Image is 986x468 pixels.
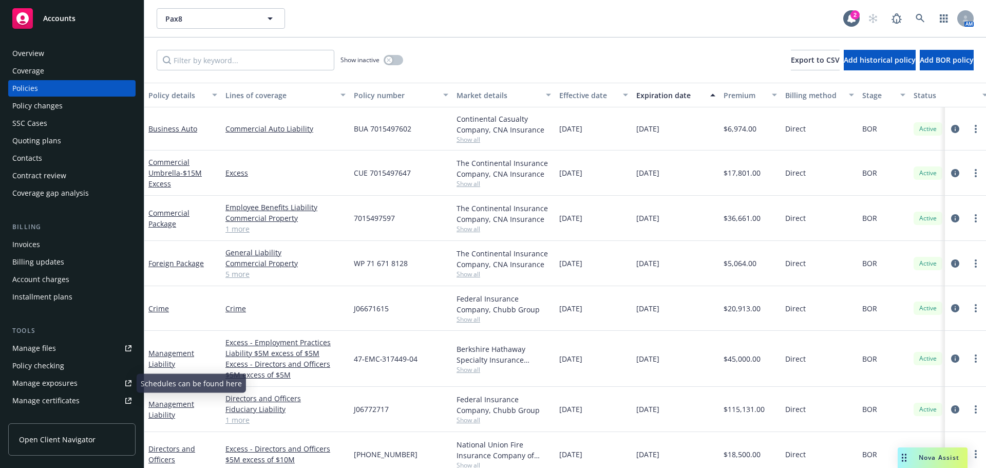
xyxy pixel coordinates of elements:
div: Continental Casualty Company, CNA Insurance [457,114,551,135]
span: J06772717 [354,404,389,415]
span: [DATE] [559,449,582,460]
span: [DATE] [636,213,659,223]
span: 47‐EMC‐317449‐04 [354,353,418,364]
span: Pax8 [165,13,254,24]
span: Direct [785,123,806,134]
a: Crime [148,304,169,313]
span: Show all [457,365,551,374]
a: 5 more [225,269,346,279]
span: Show all [457,416,551,424]
a: Installment plans [8,289,136,305]
span: WP 71 671 8128 [354,258,408,269]
span: [DATE] [636,404,659,415]
a: circleInformation [949,167,961,179]
div: Billing updates [12,254,64,270]
button: Add BOR policy [920,50,974,70]
a: more [970,212,982,224]
a: Start snowing [863,8,883,29]
a: more [970,448,982,460]
div: The Continental Insurance Company, CNA Insurance [457,203,551,224]
a: Search [910,8,931,29]
a: Manage certificates [8,392,136,409]
div: Billing [8,222,136,232]
input: Filter by keyword... [157,50,334,70]
a: circleInformation [949,302,961,314]
div: Policies [12,80,38,97]
button: Billing method [781,83,858,107]
span: Show all [457,179,551,188]
a: 1 more [225,415,346,425]
a: circleInformation [949,123,961,135]
div: Contract review [12,167,66,184]
a: Commercial Property [225,258,346,269]
span: BOR [862,213,877,223]
a: Quoting plans [8,133,136,149]
span: $45,000.00 [724,353,761,364]
div: Berkshire Hathaway Specialty Insurance Company, Berkshire Hathaway Specialty Insurance [457,344,551,365]
a: Policy checking [8,358,136,374]
button: Expiration date [632,83,719,107]
span: Direct [785,449,806,460]
span: Active [918,405,938,414]
span: [DATE] [559,123,582,134]
div: The Continental Insurance Company, CNA Insurance [457,248,551,270]
span: Active [918,259,938,268]
span: BUA 7015497602 [354,123,411,134]
a: Excess - Directors and Officers $5M excess of $5M [225,359,346,380]
span: Active [918,304,938,313]
span: Direct [785,303,806,314]
div: Policy details [148,90,206,101]
a: Employee Benefits Liability [225,202,346,213]
span: [DATE] [636,258,659,269]
span: $5,064.00 [724,258,756,269]
a: Manage exposures [8,375,136,391]
a: Excess - Employment Practices Liability $5M excess of $5M [225,337,346,359]
span: Direct [785,404,806,415]
a: General Liability [225,247,346,258]
span: [DATE] [559,303,582,314]
a: Overview [8,45,136,62]
a: Contacts [8,150,136,166]
span: BOR [862,123,877,134]
div: Federal Insurance Company, Chubb Group [457,293,551,315]
span: BOR [862,353,877,364]
a: more [970,352,982,365]
span: CUE 7015497647 [354,167,411,178]
a: Management Liability [148,399,194,420]
span: - $15M Excess [148,168,202,189]
a: circleInformation [949,212,961,224]
span: BOR [862,404,877,415]
a: Commercial Package [148,208,189,229]
span: Show all [457,135,551,144]
span: Show all [457,224,551,233]
a: Coverage [8,63,136,79]
span: Direct [785,213,806,223]
div: The Continental Insurance Company, CNA Insurance [457,158,551,179]
div: Lines of coverage [225,90,334,101]
span: Direct [785,167,806,178]
a: more [970,302,982,314]
span: [DATE] [636,353,659,364]
a: Invoices [8,236,136,253]
span: Active [918,169,938,178]
button: Lines of coverage [221,83,350,107]
div: Billing method [785,90,843,101]
span: 7015497597 [354,213,395,223]
div: Manage files [12,340,56,357]
span: $17,801.00 [724,167,761,178]
span: Active [918,354,938,363]
a: Commercial Auto Liability [225,123,346,134]
button: Export to CSV [791,50,840,70]
div: Manage exposures [12,375,78,391]
button: Effective date [555,83,632,107]
button: Premium [719,83,781,107]
div: Manage claims [12,410,64,426]
a: Account charges [8,271,136,288]
div: Manage certificates [12,392,80,409]
span: Add historical policy [844,55,916,65]
a: Policies [8,80,136,97]
span: Direct [785,353,806,364]
span: [DATE] [636,123,659,134]
span: Nova Assist [919,453,959,462]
